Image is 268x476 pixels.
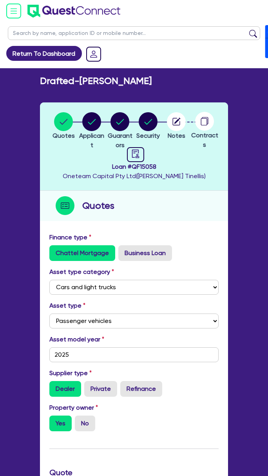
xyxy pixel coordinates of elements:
h2: Quotes [82,199,114,213]
span: Loan # QF15058 [63,162,206,171]
label: Asset type category [49,267,114,277]
label: Property owner [49,403,98,412]
label: Refinance [120,381,162,397]
img: icon-menu-open [6,4,21,18]
label: Business Loan [118,245,172,261]
span: Guarantors [108,132,132,149]
span: Oneteam Capital Pty Ltd ( [PERSON_NAME] Tinellis ) [63,172,206,180]
a: Return To Dashboard [6,46,82,61]
label: Asset type [49,301,85,310]
a: Dropdown toggle [83,44,104,64]
button: Notes [167,112,186,141]
img: quest-connect-logo-blue [27,5,120,18]
label: Asset model year [43,335,225,344]
label: Chattel Mortgage [49,245,115,261]
label: Finance type [49,233,91,242]
label: Dealer [49,381,81,397]
span: audit [131,150,140,158]
img: step-icon [56,196,74,215]
h2: Drafted - [PERSON_NAME] [40,75,152,87]
span: Security [136,132,160,139]
label: Supplier type [49,368,92,378]
label: Yes [49,416,72,431]
input: Search by name, application ID or mobile number... [8,26,260,40]
button: Quotes [52,112,75,141]
button: Security [136,112,160,141]
button: Guarantors [106,112,134,150]
span: Notes [168,132,185,139]
span: Contracts [191,131,218,148]
span: Quotes [53,132,75,139]
label: Private [84,381,117,397]
button: Applicant [78,112,106,150]
a: audit [127,147,144,162]
span: Applicant [79,132,104,149]
label: No [75,416,95,431]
